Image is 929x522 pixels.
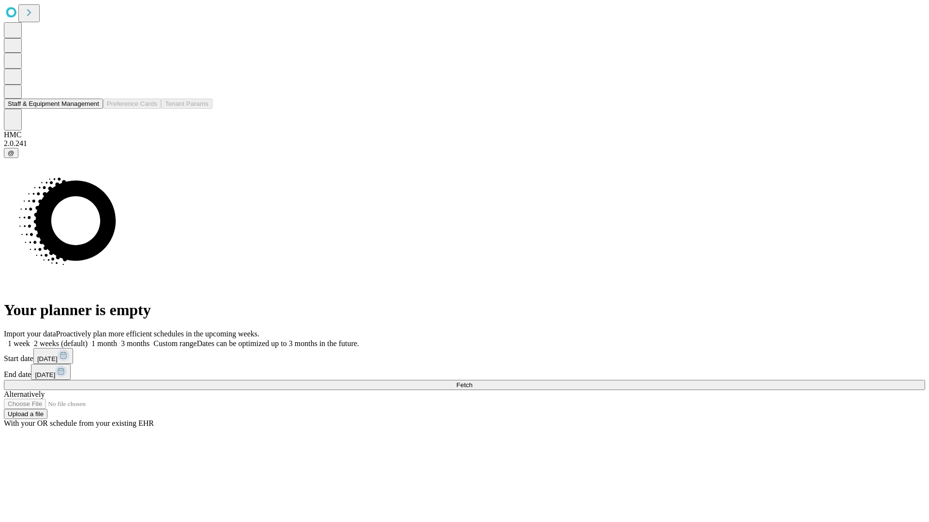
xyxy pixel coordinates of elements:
button: Preference Cards [103,99,161,109]
div: End date [4,364,925,380]
span: Fetch [456,381,472,389]
span: Custom range [153,339,196,348]
h1: Your planner is empty [4,301,925,319]
span: Dates can be optimized up to 3 months in the future. [197,339,359,348]
span: 2 weeks (default) [34,339,88,348]
button: @ [4,148,18,158]
span: Proactively plan more efficient schedules in the upcoming weeks. [56,330,259,338]
span: 3 months [121,339,150,348]
button: [DATE] [33,348,73,364]
div: 2.0.241 [4,139,925,148]
span: [DATE] [35,371,55,378]
button: Fetch [4,380,925,390]
button: Tenant Params [161,99,212,109]
span: 1 month [91,339,117,348]
span: Alternatively [4,390,45,398]
span: Import your data [4,330,56,338]
button: Upload a file [4,409,47,419]
span: With your OR schedule from your existing EHR [4,419,154,427]
span: @ [8,149,15,157]
div: Start date [4,348,925,364]
span: [DATE] [37,355,58,362]
span: 1 week [8,339,30,348]
div: HMC [4,130,925,139]
button: [DATE] [31,364,71,380]
button: Staff & Equipment Management [4,99,103,109]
